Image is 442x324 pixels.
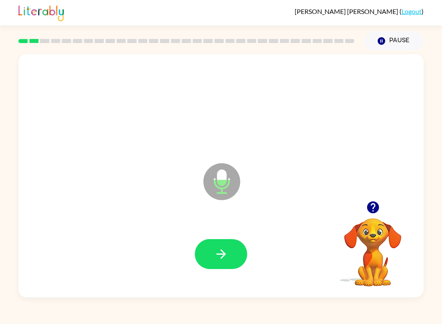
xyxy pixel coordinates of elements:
video: Your browser must support playing .mp4 files to use Literably. Please try using another browser. [332,205,414,287]
button: Pause [364,32,424,50]
a: Logout [401,7,422,15]
img: Literably [18,3,64,21]
div: ( ) [295,7,424,15]
span: [PERSON_NAME] [PERSON_NAME] [295,7,399,15]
